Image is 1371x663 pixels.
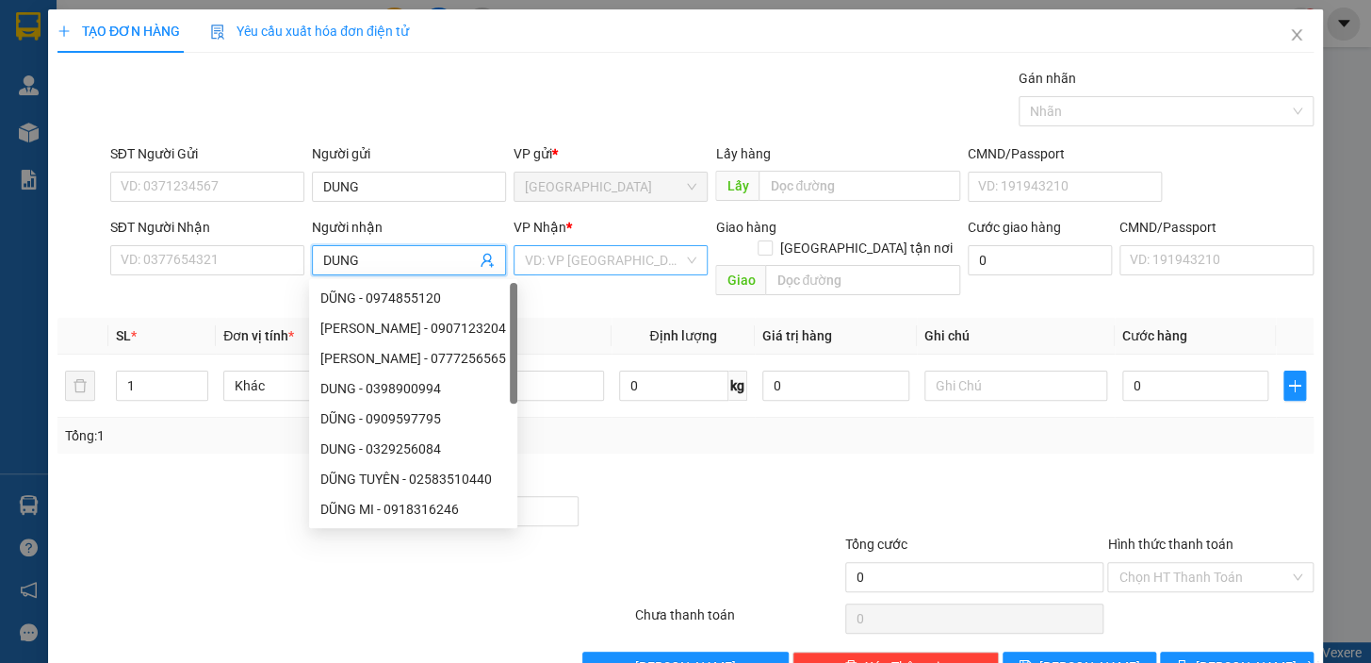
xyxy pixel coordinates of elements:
[1284,378,1305,393] span: plus
[715,171,759,201] span: Lấy
[309,494,517,524] div: DŨNG MI - 0918316246
[1019,71,1076,86] label: Gán nhãn
[917,318,1115,355] th: Ghi chú
[968,245,1112,275] input: Cước giao hàng
[1283,371,1306,401] button: plus
[649,328,716,343] span: Định lượng
[1107,537,1232,552] label: Hình thức thanh toán
[924,371,1107,401] input: Ghi Chú
[728,371,747,401] span: kg
[1289,27,1304,42] span: close
[715,220,775,235] span: Giao hàng
[968,143,1162,164] div: CMND/Passport
[312,143,506,164] div: Người gửi
[116,27,187,116] b: Gửi khách hàng
[309,404,517,434] div: DŨNG - 0909597795
[514,220,566,235] span: VP Nhận
[309,343,517,373] div: DUNG LÊ - 0777256565
[57,25,71,38] span: plus
[514,143,708,164] div: VP gửi
[235,372,395,400] span: Khác
[309,434,517,464] div: DUNG - 0329256084
[320,469,506,489] div: DŨNG TUYÊN - 02583510440
[210,24,409,39] span: Yêu cầu xuất hóa đơn điện tử
[320,439,506,459] div: DUNG - 0329256084
[158,72,259,87] b: [DOMAIN_NAME]
[312,217,506,238] div: Người nhận
[210,25,225,40] img: icon
[320,348,506,369] div: [PERSON_NAME] - 0777256565
[320,378,506,399] div: DUNG - 0398900994
[1119,217,1314,238] div: CMND/Passport
[204,24,250,69] img: logo.jpg
[65,371,95,401] button: delete
[480,253,495,268] span: user-add
[223,328,294,343] span: Đơn vị tính
[525,173,696,201] span: Ninh Hòa
[320,318,506,339] div: [PERSON_NAME] - 0907123204
[320,499,506,520] div: DŨNG MI - 0918316246
[24,122,104,243] b: Phương Nam Express
[762,328,832,343] span: Giá trị hàng
[309,464,517,494] div: DŨNG TUYÊN - 02583510440
[320,288,506,308] div: DŨNG - 0974855120
[715,146,770,161] span: Lấy hàng
[845,537,907,552] span: Tổng cước
[309,313,517,343] div: DUNG VŨ - 0907123204
[968,220,1061,235] label: Cước giao hàng
[320,408,506,429] div: DŨNG - 0909597795
[715,265,765,295] span: Giao
[1122,328,1187,343] span: Cước hàng
[762,371,909,401] input: 0
[116,328,131,343] span: SL
[65,425,530,446] div: Tổng: 1
[309,283,517,313] div: DŨNG - 0974855120
[759,171,960,201] input: Dọc đường
[309,373,517,404] div: DUNG - 0398900994
[110,217,304,238] div: SĐT Người Nhận
[57,24,180,39] span: TẠO ĐƠN HÀNG
[633,605,843,638] div: Chưa thanh toán
[158,90,259,113] li: (c) 2017
[765,265,960,295] input: Dọc đường
[110,143,304,164] div: SĐT Người Gửi
[1270,9,1323,62] button: Close
[773,238,960,258] span: [GEOGRAPHIC_DATA] tận nơi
